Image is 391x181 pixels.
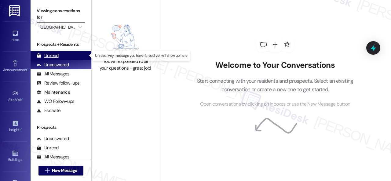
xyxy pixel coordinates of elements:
img: ResiDesk Logo [9,5,21,16]
span: New Message [52,167,77,174]
div: Unanswered [37,136,69,142]
img: empty-state [101,19,149,56]
a: Site Visit • [3,88,27,105]
div: All Messages [37,154,69,160]
i:  [45,168,49,173]
div: Escalate [37,107,60,114]
p: Start connecting with your residents and prospects. Select an existing conversation or create a n... [188,77,363,94]
div: Unread [37,52,59,59]
label: Viewing conversations for [37,6,85,22]
a: Insights • [3,118,27,135]
button: New Message [38,166,84,176]
h2: Welcome to Your Conversations [188,60,363,70]
div: WO Follow-ups [37,98,74,105]
div: Maintenance [37,89,70,96]
span: Open conversations by clicking on inboxes or use the New Message button [200,100,350,108]
a: Inbox [3,28,27,45]
i:  [79,25,82,30]
a: Buildings [3,148,27,165]
div: Prospects [31,124,91,131]
div: All Messages [37,71,69,77]
p: Unread: Any message you haven't read yet will show up here [95,53,187,58]
div: Unread [37,145,59,151]
input: All communities [39,22,75,32]
div: Prospects + Residents [31,41,91,48]
span: • [22,97,23,101]
span: • [21,127,22,131]
div: Review follow-ups [37,80,79,86]
div: Unanswered [37,62,69,68]
div: You've responded to all your questions - great job! [98,58,152,71]
span: • [27,67,28,71]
